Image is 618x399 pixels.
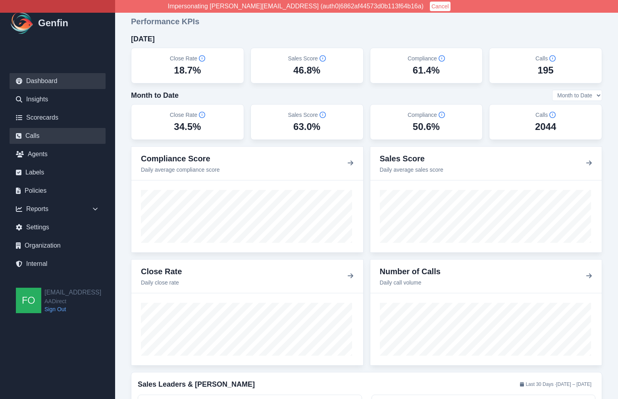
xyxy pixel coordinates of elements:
[586,159,592,168] button: View details
[347,271,354,281] button: View details
[10,146,106,162] a: Agents
[408,54,445,62] h5: Compliance
[439,55,445,62] span: Info
[380,153,443,164] h3: Sales Score
[199,55,205,62] span: Info
[288,54,325,62] h5: Sales Score
[16,288,41,313] img: founders@genfin.ai
[10,110,106,126] a: Scorecards
[293,64,320,77] div: 46.8%
[141,279,182,287] p: Daily close rate
[10,238,106,254] a: Organization
[44,297,101,305] span: AADirect
[131,33,155,45] h4: [DATE]
[10,91,106,107] a: Insights
[131,16,199,27] h3: Performance KPIs
[10,73,106,89] a: Dashboard
[10,183,106,199] a: Policies
[170,54,205,62] h5: Close Rate
[10,10,35,36] img: Logo
[413,64,440,77] div: 61.4%
[408,111,445,119] h5: Compliance
[44,305,101,313] a: Sign Out
[141,166,219,174] p: Daily average compliance score
[141,266,182,277] h3: Close Rate
[174,120,201,133] div: 34.5%
[10,165,106,180] a: Labels
[549,55,556,62] span: Info
[586,271,592,281] button: View details
[10,219,106,235] a: Settings
[320,112,326,118] span: Info
[44,288,101,297] h2: [EMAIL_ADDRESS]
[535,111,556,119] h5: Calls
[170,111,205,119] h5: Close Rate
[141,153,219,164] h3: Compliance Score
[10,128,106,144] a: Calls
[131,90,179,101] h4: Month to Date
[439,112,445,118] span: Info
[10,256,106,272] a: Internal
[380,266,441,277] h3: Number of Calls
[516,380,595,389] span: Last 30 Days · [DATE] – [DATE]
[38,17,68,29] h1: Genfin
[535,54,556,62] h5: Calls
[380,166,443,174] p: Daily average sales score
[535,120,556,133] div: 2044
[288,111,325,119] h5: Sales Score
[549,112,556,118] span: Info
[10,201,106,217] div: Reports
[538,64,554,77] div: 195
[138,379,255,390] h4: Sales Leaders & [PERSON_NAME]
[293,120,320,133] div: 63.0%
[174,64,201,77] div: 18.7%
[320,55,326,62] span: Info
[430,2,451,11] button: Cancel
[199,112,205,118] span: Info
[347,159,354,168] button: View details
[380,279,441,287] p: Daily call volume
[413,120,440,133] div: 50.6%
